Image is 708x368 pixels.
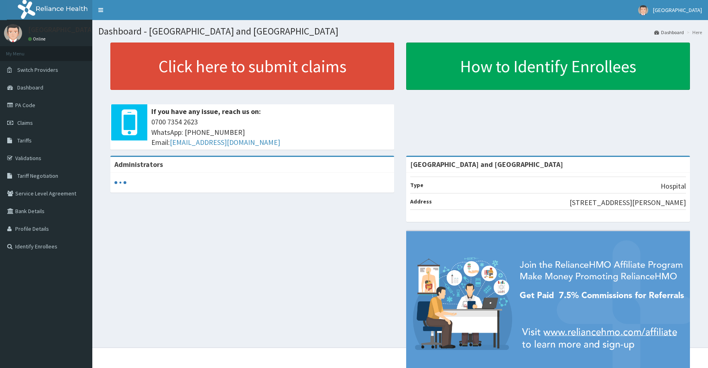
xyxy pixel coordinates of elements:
img: User Image [638,5,648,15]
b: Administrators [114,160,163,169]
b: Type [410,181,423,189]
strong: [GEOGRAPHIC_DATA] and [GEOGRAPHIC_DATA] [410,160,563,169]
li: Here [685,29,702,36]
span: Switch Providers [17,66,58,73]
span: [GEOGRAPHIC_DATA] [653,6,702,14]
a: [EMAIL_ADDRESS][DOMAIN_NAME] [170,138,280,147]
b: If you have any issue, reach us on: [151,107,261,116]
h1: Dashboard - [GEOGRAPHIC_DATA] and [GEOGRAPHIC_DATA] [98,26,702,37]
span: Tariff Negotiation [17,172,58,179]
p: [STREET_ADDRESS][PERSON_NAME] [570,197,686,208]
span: 0700 7354 2623 WhatsApp: [PHONE_NUMBER] Email: [151,117,390,148]
b: Address [410,198,432,205]
svg: audio-loading [114,177,126,189]
a: How to Identify Enrollees [406,43,690,90]
span: Tariffs [17,137,32,144]
a: Online [28,36,47,42]
img: User Image [4,24,22,42]
span: Claims [17,119,33,126]
p: [GEOGRAPHIC_DATA] [28,26,94,33]
p: Hospital [661,181,686,191]
a: Dashboard [654,29,684,36]
span: Dashboard [17,84,43,91]
a: Click here to submit claims [110,43,394,90]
